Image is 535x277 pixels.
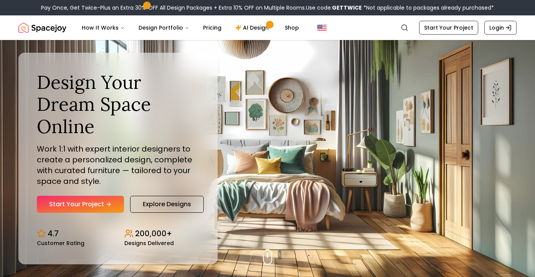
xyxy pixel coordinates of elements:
a: Pricing [197,20,228,35]
a: Explore Designs [130,196,204,213]
small: Customer Rating [37,240,84,246]
button: Design Portfolio [132,20,195,35]
a: Start Your Project [37,196,124,213]
small: Designs Delivered [124,240,174,246]
div: Design stats [37,222,199,246]
nav: Global [18,15,517,40]
span: Use code: [306,4,362,12]
a: AI Design [229,20,277,35]
div: Pay Once, Get Twice-Plus an Extra 30% OFF All Design Packages + Extra 10% OFF on Multiple Rooms. [41,4,494,12]
h1: Design Your Dream Space Online [37,71,199,138]
button: How It Works [76,20,131,35]
a: Start Your Project [419,21,478,35]
img: United States [317,23,327,32]
a: Shop [279,20,305,35]
p: Work 1:1 with expert interior designers to create a personalized design, complete with curated fu... [37,144,199,187]
span: *Not applicable to packages already purchased* [362,4,494,12]
nav: Main [76,20,305,35]
p: 4.7 [48,228,59,239]
a: Login [484,21,517,35]
img: Spacejoy Logo [18,20,66,35]
b: GETTWICE [332,4,362,12]
a: Spacejoy [18,20,66,35]
p: 200,000+ [135,228,172,239]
